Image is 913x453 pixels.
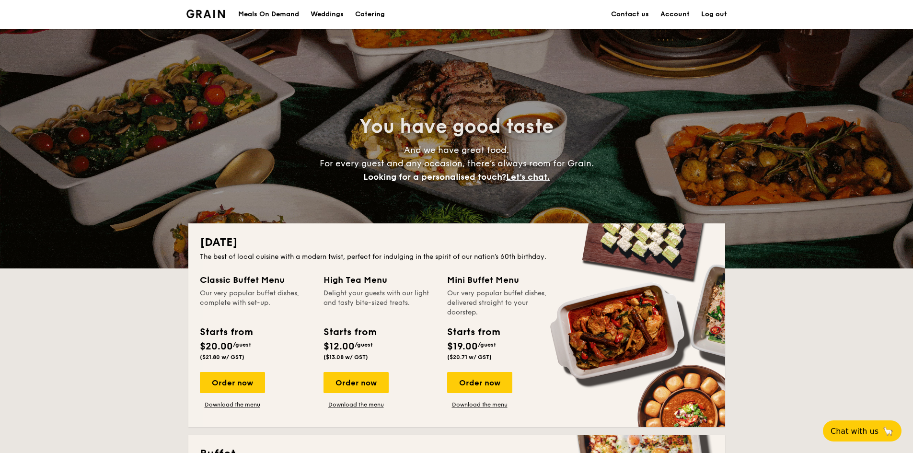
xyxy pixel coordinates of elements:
a: Logotype [186,10,225,18]
div: Delight your guests with our light and tasty bite-sized treats. [324,289,436,317]
span: ($13.08 w/ GST) [324,354,368,360]
span: $19.00 [447,341,478,352]
span: /guest [355,341,373,348]
span: Chat with us [831,427,878,436]
div: Order now [447,372,512,393]
div: Order now [324,372,389,393]
span: You have good taste [359,115,554,138]
span: ($20.71 w/ GST) [447,354,492,360]
div: Our very popular buffet dishes, complete with set-up. [200,289,312,317]
span: /guest [233,341,251,348]
div: Order now [200,372,265,393]
div: The best of local cuisine with a modern twist, perfect for indulging in the spirit of our nation’... [200,252,714,262]
img: Grain [186,10,225,18]
span: And we have great food. For every guest and any occasion, there’s always room for Grain. [320,145,594,182]
a: Download the menu [200,401,265,408]
div: Starts from [324,325,376,339]
div: Classic Buffet Menu [200,273,312,287]
div: Our very popular buffet dishes, delivered straight to your doorstep. [447,289,559,317]
div: Starts from [200,325,252,339]
div: Mini Buffet Menu [447,273,559,287]
a: Download the menu [447,401,512,408]
span: ($21.80 w/ GST) [200,354,244,360]
div: Starts from [447,325,499,339]
span: Looking for a personalised touch? [363,172,506,182]
span: $12.00 [324,341,355,352]
span: Let's chat. [506,172,550,182]
div: High Tea Menu [324,273,436,287]
button: Chat with us🦙 [823,420,901,441]
h2: [DATE] [200,235,714,250]
span: 🦙 [882,426,894,437]
span: $20.00 [200,341,233,352]
a: Download the menu [324,401,389,408]
span: /guest [478,341,496,348]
